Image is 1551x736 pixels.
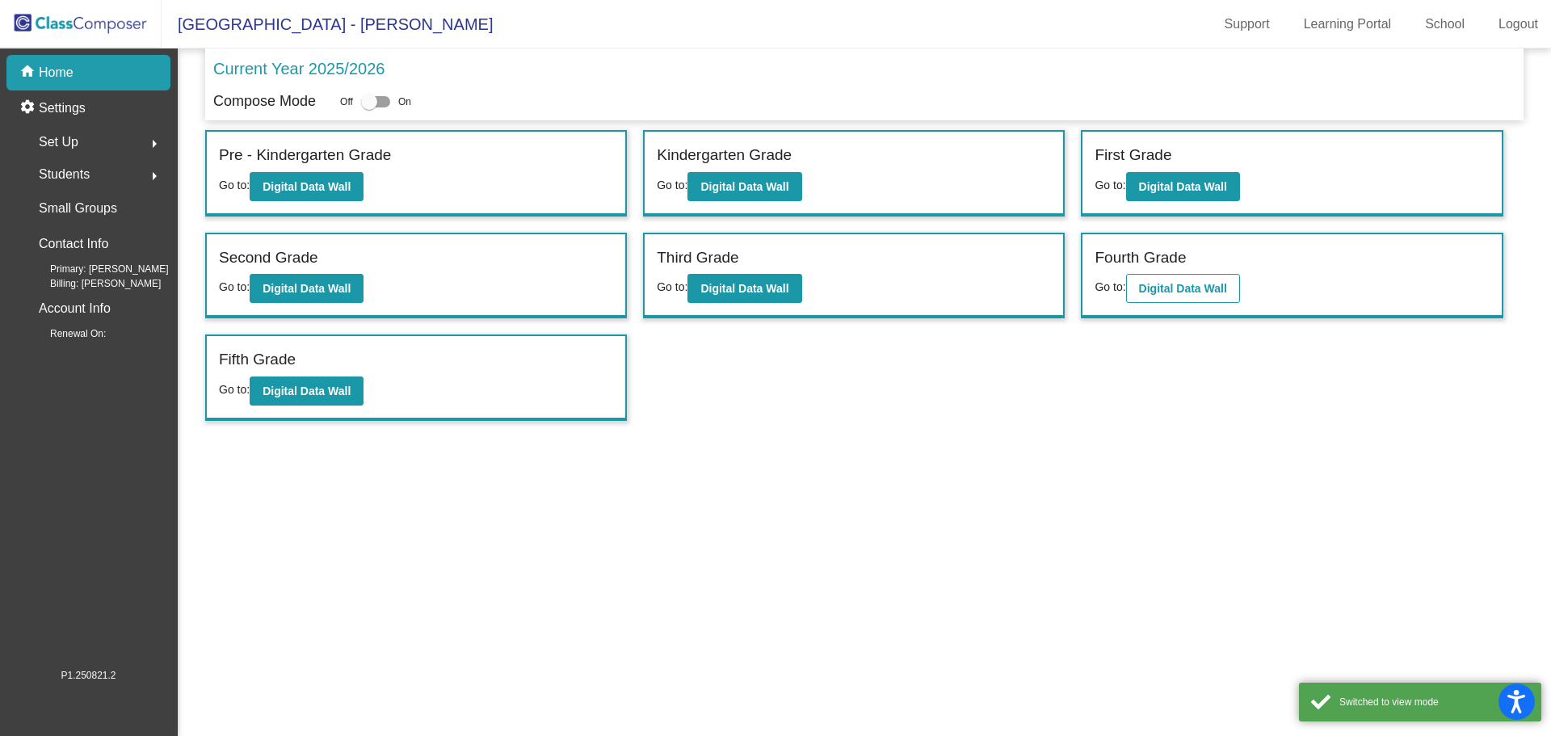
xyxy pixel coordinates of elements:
p: Contact Info [39,233,108,255]
label: Third Grade [657,246,738,270]
b: Digital Data Wall [700,180,788,193]
b: Digital Data Wall [1139,282,1227,295]
p: Account Info [39,297,111,320]
button: Digital Data Wall [250,274,364,303]
b: Digital Data Wall [263,180,351,193]
p: Home [39,63,74,82]
span: Go to: [219,280,250,293]
span: Go to: [657,179,687,191]
label: Kindergarten Grade [657,144,792,167]
mat-icon: home [19,63,39,82]
span: Students [39,163,90,186]
span: Billing: [PERSON_NAME] [24,276,161,291]
p: Settings [39,99,86,118]
button: Digital Data Wall [250,376,364,406]
button: Digital Data Wall [687,172,801,201]
span: Primary: [PERSON_NAME] [24,262,169,276]
button: Digital Data Wall [1126,274,1240,303]
span: Renewal On: [24,326,106,341]
a: Logout [1486,11,1551,37]
mat-icon: settings [19,99,39,118]
p: Current Year 2025/2026 [213,57,385,81]
button: Digital Data Wall [1126,172,1240,201]
span: Go to: [1095,280,1125,293]
p: Compose Mode [213,90,316,112]
a: Learning Portal [1291,11,1405,37]
label: Second Grade [219,246,318,270]
b: Digital Data Wall [700,282,788,295]
button: Digital Data Wall [687,274,801,303]
button: Digital Data Wall [250,172,364,201]
span: [GEOGRAPHIC_DATA] - [PERSON_NAME] [162,11,493,37]
span: Go to: [219,383,250,396]
label: Fourth Grade [1095,246,1186,270]
mat-icon: arrow_right [145,166,164,186]
b: Digital Data Wall [1139,180,1227,193]
span: Set Up [39,131,78,154]
span: Go to: [657,280,687,293]
span: Go to: [219,179,250,191]
div: Switched to view mode [1339,695,1529,709]
span: Off [340,95,353,109]
p: Small Groups [39,197,117,220]
span: On [398,95,411,109]
a: Support [1212,11,1283,37]
mat-icon: arrow_right [145,134,164,154]
a: School [1412,11,1477,37]
label: Pre - Kindergarten Grade [219,144,391,167]
label: Fifth Grade [219,348,296,372]
label: First Grade [1095,144,1171,167]
b: Digital Data Wall [263,385,351,397]
b: Digital Data Wall [263,282,351,295]
span: Go to: [1095,179,1125,191]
